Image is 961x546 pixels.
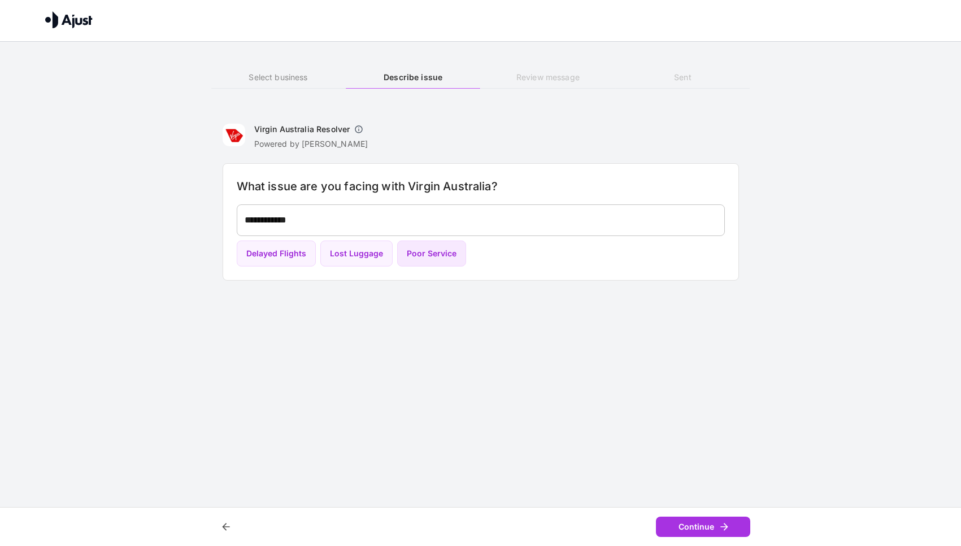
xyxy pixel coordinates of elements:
[254,124,350,135] h6: Virgin Australia Resolver
[615,71,750,84] h6: Sent
[481,71,615,84] h6: Review message
[223,124,245,146] img: Virgin Australia
[346,71,480,84] h6: Describe issue
[656,517,750,538] button: Continue
[397,241,466,267] button: Poor Service
[211,71,346,84] h6: Select business
[237,241,316,267] button: Delayed Flights
[237,177,725,195] h6: What issue are you facing with Virgin Australia?
[45,11,93,28] img: Ajust
[254,138,368,150] p: Powered by [PERSON_NAME]
[320,241,393,267] button: Lost Luggage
